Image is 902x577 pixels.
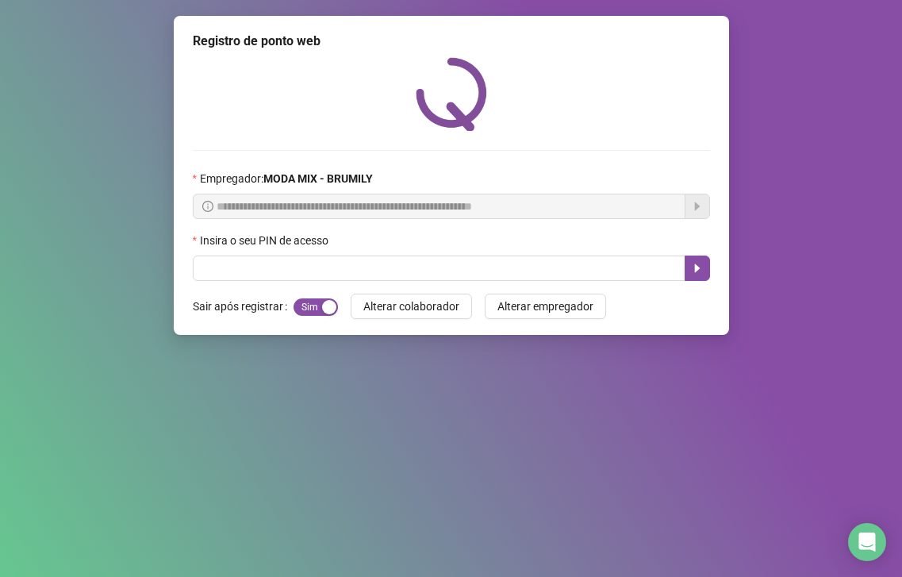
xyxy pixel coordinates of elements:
button: Alterar colaborador [351,294,472,319]
strong: MODA MIX - BRUMILY [263,172,373,185]
span: Alterar colaborador [363,298,459,315]
label: Sair após registrar [193,294,294,319]
span: Empregador : [200,170,373,187]
div: Registro de ponto web [193,32,710,51]
span: info-circle [202,201,213,212]
span: caret-right [691,262,704,275]
label: Insira o seu PIN de acesso [193,232,339,249]
button: Alterar empregador [485,294,606,319]
img: QRPoint [416,57,487,131]
span: Alterar empregador [497,298,593,315]
div: Open Intercom Messenger [848,523,886,561]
